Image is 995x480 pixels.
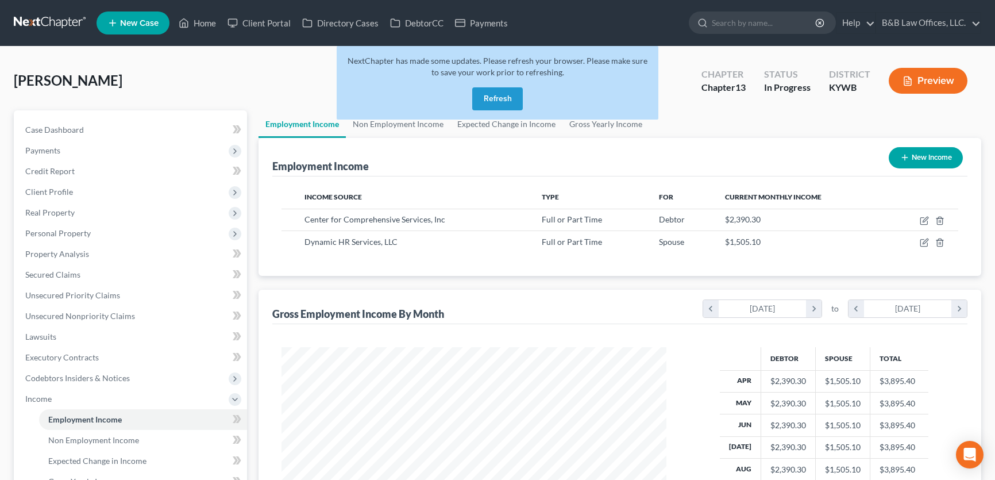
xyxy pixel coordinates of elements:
[48,456,146,466] span: Expected Change in Income
[542,193,559,201] span: Type
[889,147,963,168] button: New Income
[25,373,130,383] span: Codebtors Insiders & Notices
[259,110,346,138] a: Employment Income
[25,187,73,197] span: Client Profile
[16,120,247,140] a: Case Dashboard
[39,409,247,430] a: Employment Income
[16,306,247,327] a: Unsecured Nonpriority Claims
[720,436,761,458] th: [DATE]
[701,68,746,81] div: Chapter
[25,166,75,176] span: Credit Report
[831,303,839,314] span: to
[951,300,967,317] i: chevron_right
[870,436,928,458] td: $3,895.40
[48,414,122,424] span: Employment Income
[825,420,861,431] div: $1,505.10
[864,300,952,317] div: [DATE]
[725,193,822,201] span: Current Monthly Income
[764,81,811,94] div: In Progress
[720,392,761,414] th: May
[16,161,247,182] a: Credit Report
[825,441,861,453] div: $1,505.10
[725,214,761,224] span: $2,390.30
[725,237,761,247] span: $1,505.10
[889,68,967,94] button: Preview
[870,370,928,392] td: $3,895.40
[770,441,806,453] div: $2,390.30
[829,68,870,81] div: District
[542,237,602,247] span: Full or Part Time
[272,307,444,321] div: Gross Employment Income By Month
[770,375,806,387] div: $2,390.30
[836,13,875,33] a: Help
[25,208,75,217] span: Real Property
[39,430,247,451] a: Non Employment Income
[25,228,91,238] span: Personal Property
[25,270,80,279] span: Secured Claims
[304,237,398,247] span: Dynamic HR Services, LLC
[870,392,928,414] td: $3,895.40
[876,13,981,33] a: B&B Law Offices, LLC.
[829,81,870,94] div: KYWB
[825,398,861,409] div: $1,505.10
[25,332,56,341] span: Lawsuits
[16,327,247,347] a: Lawsuits
[304,193,362,201] span: Income Source
[472,87,523,110] button: Refresh
[870,414,928,436] td: $3,895.40
[761,347,815,370] th: Debtor
[703,300,719,317] i: chevron_left
[701,81,746,94] div: Chapter
[825,375,861,387] div: $1,505.10
[720,414,761,436] th: Jun
[16,347,247,368] a: Executory Contracts
[870,347,928,370] th: Total
[770,398,806,409] div: $2,390.30
[25,145,60,155] span: Payments
[956,441,984,469] div: Open Intercom Messenger
[25,249,89,259] span: Property Analysis
[720,370,761,392] th: Apr
[173,13,222,33] a: Home
[806,300,822,317] i: chevron_right
[25,394,52,404] span: Income
[659,193,673,201] span: For
[272,159,369,173] div: Employment Income
[348,56,647,77] span: NextChapter has made some updates. Please refresh your browser. Please make sure to save your wor...
[449,13,514,33] a: Payments
[735,82,746,93] span: 13
[296,13,384,33] a: Directory Cases
[48,435,139,445] span: Non Employment Income
[542,214,602,224] span: Full or Part Time
[25,290,120,300] span: Unsecured Priority Claims
[384,13,449,33] a: DebtorCC
[39,451,247,471] a: Expected Change in Income
[770,420,806,431] div: $2,390.30
[815,347,870,370] th: Spouse
[25,352,99,362] span: Executory Contracts
[16,285,247,306] a: Unsecured Priority Claims
[120,19,159,28] span: New Case
[25,311,135,321] span: Unsecured Nonpriority Claims
[712,12,817,33] input: Search by name...
[304,214,445,224] span: Center for Comprehensive Services, Inc
[222,13,296,33] a: Client Portal
[825,464,861,475] div: $1,505.10
[770,464,806,475] div: $2,390.30
[659,214,685,224] span: Debtor
[16,264,247,285] a: Secured Claims
[16,244,247,264] a: Property Analysis
[659,237,684,247] span: Spouse
[849,300,864,317] i: chevron_left
[719,300,807,317] div: [DATE]
[764,68,811,81] div: Status
[14,72,122,89] span: [PERSON_NAME]
[25,125,84,135] span: Case Dashboard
